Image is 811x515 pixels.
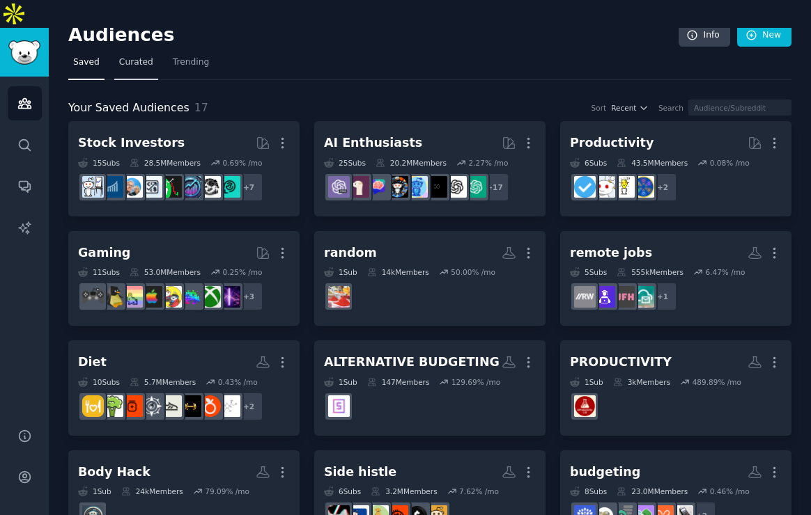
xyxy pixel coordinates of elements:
div: 14k Members [367,267,429,277]
div: 50.00 % /mo [451,267,495,277]
img: spices [328,286,350,308]
div: 15 Sub s [78,158,120,168]
div: + 2 [234,392,263,421]
div: 23.0M Members [617,486,688,496]
div: 5.7M Members [130,377,196,387]
div: random [324,244,377,262]
div: 555k Members [617,267,683,277]
div: AI Enthusiasts [324,134,422,152]
img: WeightLossFoods [102,395,123,417]
div: Search [658,103,683,113]
div: + 2 [648,173,677,202]
img: Weightlosstechniques [160,395,182,417]
div: 79.09 % /mo [205,486,249,496]
div: 11 Sub s [78,267,120,277]
img: loseweight [141,395,162,417]
div: + 17 [480,173,509,202]
img: linux_gaming [102,286,123,308]
img: remotedaily [633,286,654,308]
img: ArtificialInteligence [426,176,447,198]
img: diet [82,395,104,417]
img: OpenAI [445,176,467,198]
div: remote jobs [570,244,652,262]
div: Diet [78,354,107,371]
img: dividends [102,176,123,198]
div: 1 Sub [324,267,357,277]
div: 8 Sub s [570,486,607,496]
a: Info [679,24,730,47]
div: PRODUCTIVITY [570,354,672,371]
span: Your Saved Audiences [68,100,190,117]
span: Curated [119,56,153,69]
div: 2.27 % /mo [468,158,508,168]
img: remoteworking [574,286,596,308]
span: Saved [73,56,100,69]
img: weightlossdiets [199,395,221,417]
img: technicalanalysis [219,176,240,198]
img: options [82,176,104,198]
a: Stock Investors15Subs28.5MMembers0.69% /mo+7technicalanalysisswingtradingStocksAndTradingTradingF... [68,121,300,216]
div: 20.2M Members [376,158,447,168]
div: 1 Sub [570,377,603,387]
img: lifehacks [613,176,635,198]
div: 25 Sub s [324,158,366,168]
a: Diet10Subs5.7MMembers0.43% /mo+2ScientificNutritionweightlossdietsworkoutWeightlosstechniqueslose... [68,340,300,436]
img: CozyGamers [121,286,143,308]
img: GummySearch logo [8,40,40,65]
div: Side histle [324,463,396,481]
div: + 1 [648,282,677,311]
img: AwesomeBudgeting [328,395,350,417]
img: aiArt [387,176,408,198]
div: 3.2M Members [371,486,437,496]
a: ALTERNATIVE BUDGETING1Sub147Members129.69% /moAwesomeBudgeting [314,340,546,436]
div: 1 Sub [78,486,111,496]
a: Productivity6Subs43.5MMembers0.08% /mo+2LifeProTipslifehacksproductivitygetdisciplined [560,121,791,216]
div: 129.69 % /mo [451,377,500,387]
div: 6 Sub s [324,486,361,496]
div: Productivity [570,134,654,152]
span: 17 [194,101,208,114]
div: Body Hack [78,463,150,481]
img: ChatGPTPromptGenius [367,176,389,198]
div: Gaming [78,244,130,262]
a: Curated [114,51,158,80]
img: gamers [180,286,201,308]
img: Trading [160,176,182,198]
img: ChatGPT [465,176,486,198]
img: AskDocs [121,395,143,417]
div: budgeting [570,463,640,481]
a: Gaming11Subs53.0MMembers0.25% /mo+3TwitchStreamingXboxGamersgamersGamerPalsmacgamingCozyGamerslin... [68,231,300,326]
img: AIProductivityLab [574,395,596,417]
img: swingtrading [199,176,221,198]
img: getdisciplined [574,176,596,198]
div: 6 Sub s [570,158,607,168]
div: 53.0M Members [130,267,201,277]
span: Trending [173,56,209,69]
div: 0.69 % /mo [222,158,262,168]
div: + 3 [234,282,263,311]
img: TwitchStreaming [219,286,240,308]
h2: Audiences [68,24,679,47]
div: Sort [592,103,607,113]
img: Forex [141,176,162,198]
button: Recent [611,103,649,113]
img: workout [180,395,201,417]
img: productivity [594,176,615,198]
div: 24k Members [121,486,183,496]
img: IndieGaming [82,286,104,308]
a: remote jobs5Subs555kMembers6.47% /mo+1remotedailyWFHJobsRemoteJobHuntersremoteworking [560,231,791,326]
a: New [737,24,791,47]
div: 5 Sub s [570,267,607,277]
div: 10 Sub s [78,377,120,387]
img: RemoteJobHunters [594,286,615,308]
img: macgaming [141,286,162,308]
div: 0.46 % /mo [710,486,750,496]
input: Audience/Subreddit [688,100,791,116]
div: 0.43 % /mo [218,377,258,387]
img: LifeProTips [633,176,654,198]
a: AI Enthusiasts25Subs20.2MMembers2.27% /mo+17ChatGPTOpenAIArtificialInteligenceartificialaiArtChat... [314,121,546,216]
img: XboxGamers [199,286,221,308]
div: 0.08 % /mo [710,158,750,168]
img: ValueInvesting [121,176,143,198]
span: Recent [611,103,636,113]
